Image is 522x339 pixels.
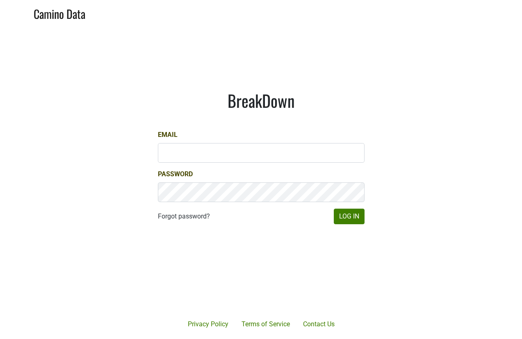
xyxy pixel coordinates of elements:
[181,316,235,332] a: Privacy Policy
[158,212,210,221] a: Forgot password?
[158,91,365,110] h1: BreakDown
[334,209,365,224] button: Log In
[158,130,178,140] label: Email
[158,169,193,179] label: Password
[296,316,341,332] a: Contact Us
[235,316,296,332] a: Terms of Service
[34,3,85,23] a: Camino Data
